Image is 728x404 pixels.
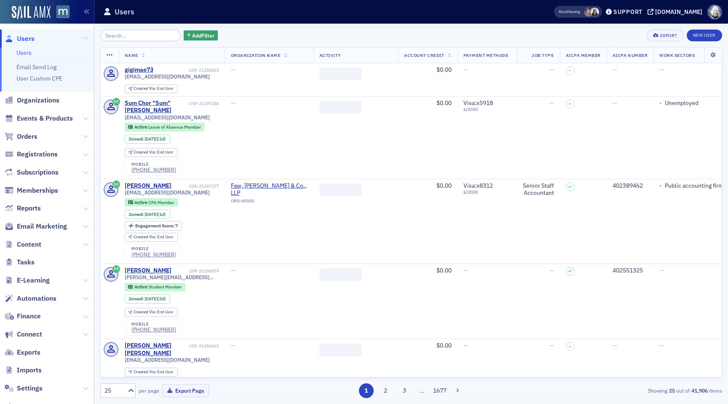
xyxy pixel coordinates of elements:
span: Faw, Casson & Co., LLP [231,182,308,197]
div: USR-21286859 [173,268,219,274]
span: E-Learning [17,276,50,285]
div: Export [660,33,677,38]
span: — [613,342,617,349]
a: Memberships [5,186,58,195]
span: Finance [17,312,41,321]
span: • [659,100,662,107]
a: Content [5,240,41,249]
span: [EMAIL_ADDRESS][DOMAIN_NAME] [125,73,210,80]
a: [PHONE_NUMBER] [131,167,176,173]
span: [DATE] [145,136,158,142]
span: Organization Name [231,52,281,58]
div: 7 [135,224,178,228]
span: Orders [17,132,37,141]
span: AICPA Member [566,52,601,58]
a: SailAMX [12,6,51,19]
input: Search… [100,30,181,41]
span: AICPA Number [613,52,648,58]
span: — [231,99,236,107]
span: Profile [707,5,722,19]
a: Connect [5,330,42,339]
span: — [549,99,554,107]
span: Exports [17,348,40,357]
div: (1d) [145,212,166,217]
div: End User [134,235,174,240]
button: 3 [397,383,412,398]
span: Engagement Score : [135,223,175,229]
div: Engagement Score: 7 [125,221,182,230]
span: Connect [17,330,42,339]
a: gigimae73 [125,66,153,74]
span: Joined : [128,212,145,217]
span: Users [17,34,35,43]
span: Joined : [128,136,145,142]
div: Unemployed [665,100,699,107]
button: Export Page [162,384,209,397]
span: Student Member [148,284,182,290]
span: Activity [319,52,341,58]
div: [PERSON_NAME] [PERSON_NAME] [125,342,187,357]
span: [EMAIL_ADDRESS][DOMAIN_NAME] [125,357,210,363]
span: Subscriptions [17,168,59,177]
a: Registrations [5,150,58,159]
span: — [659,342,664,349]
button: 1677 [433,383,447,398]
span: Visa : x5918 [463,99,493,107]
strong: 25 [667,387,676,394]
div: Joined: 2025-08-27 00:00:00 [125,294,170,304]
span: $0.00 [436,267,452,274]
div: Active: Active: Student Member [125,283,186,291]
span: • [659,182,662,190]
span: — [613,66,617,73]
button: 1 [359,383,374,398]
a: [PHONE_NUMBER] [131,251,176,258]
div: End User [134,310,174,315]
span: Job Type [532,52,554,58]
h1: Users [115,7,134,17]
span: Name [125,52,138,58]
div: USR-21288822 [155,67,219,73]
button: [DOMAIN_NAME] [648,9,705,15]
span: Payment Methods [463,52,509,58]
span: Events & Products [17,114,73,123]
div: Created Via: End User [125,368,178,377]
span: Content [17,240,41,249]
span: … [416,387,428,394]
span: Active [134,199,148,205]
span: [DATE] [145,211,158,217]
div: End User [134,86,174,91]
a: [PERSON_NAME] [125,267,171,275]
span: Imports [17,366,42,375]
span: — [231,66,236,73]
strong: 41,906 [690,387,709,394]
span: Created Via : [134,86,157,91]
a: Settings [5,384,43,393]
a: E-Learning [5,276,50,285]
a: Email Marketing [5,222,67,231]
span: Active [134,124,148,130]
a: New User [687,30,722,41]
span: – [569,344,571,349]
a: Exports [5,348,40,357]
div: Support [613,8,642,16]
div: mobile [131,246,176,251]
span: Active [134,284,148,290]
span: Visa : x8312 [463,182,493,189]
span: Add Filter [192,32,214,39]
div: mobile [131,162,176,167]
span: — [231,267,236,274]
span: Registrations [17,150,58,159]
span: [PERSON_NAME][EMAIL_ADDRESS][PERSON_NAME][DOMAIN_NAME] [125,274,219,280]
span: Joined : [128,296,145,302]
span: Viewing [559,9,580,15]
div: End User [134,370,174,374]
div: Senior Staff Accountant [523,182,554,197]
span: Created Via : [134,369,157,374]
div: USR-21287288 [189,101,219,106]
span: ‌ [319,268,361,281]
a: User Custom CPE [16,75,62,82]
span: Created Via : [134,149,157,155]
span: Tasks [17,258,35,267]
